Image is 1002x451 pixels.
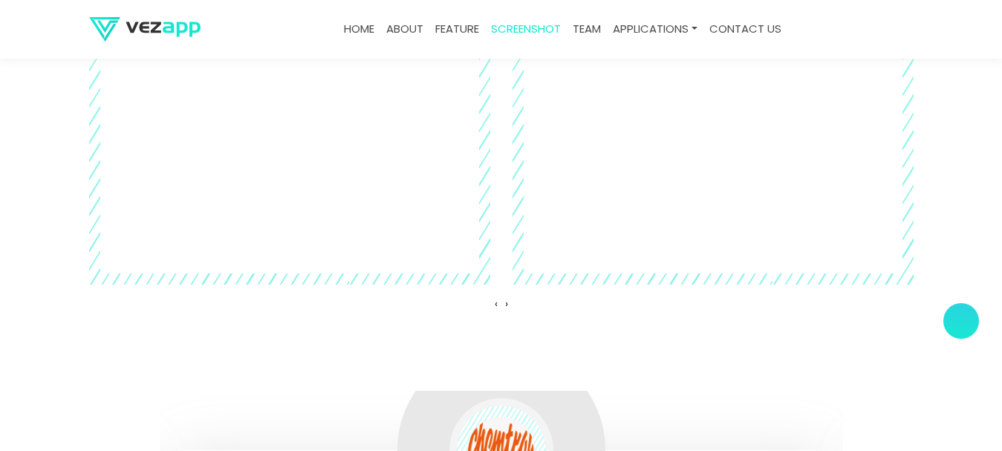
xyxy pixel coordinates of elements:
a: Applications [607,15,703,44]
a: screenshot [485,15,567,44]
a: team [567,15,607,44]
span: Previous [495,296,498,311]
img: logo [89,17,201,42]
span: Next [505,296,508,311]
a: contact us [703,15,787,44]
a: feature [429,15,485,44]
a: about [380,15,429,44]
a: Home [338,15,380,44]
iframe: Drift Widget Chat Controller [928,377,984,433]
